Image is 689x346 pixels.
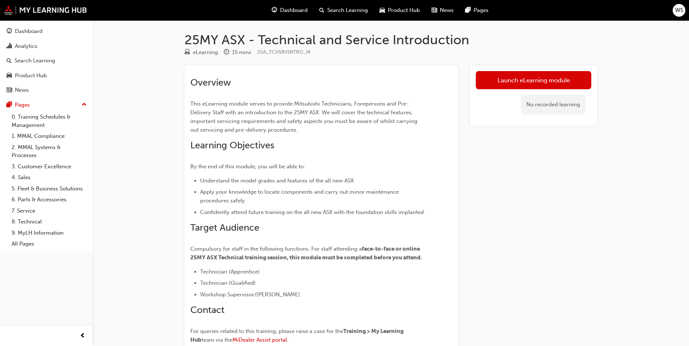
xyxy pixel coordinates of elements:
[388,6,420,15] span: Product Hub
[313,3,374,18] a: search-iconSearch Learning
[190,304,224,316] span: Contact
[9,172,90,183] a: 4. Sales
[9,227,90,239] a: 9. MyLH Information
[190,328,343,334] span: For queries related to this training, please raise a case for the
[200,291,300,298] span: Workshop Supervisor/[PERSON_NAME]
[190,222,259,233] span: Target Audience
[15,101,30,109] div: Pages
[190,246,422,261] span: face-to-face or online 25MY ASX Technical training session, this module must be completed before ...
[185,48,218,57] div: Type
[9,205,90,217] a: 7. Service
[9,111,90,131] a: 0. Training Schedules & Management
[9,161,90,172] a: 3. Customer Excellence
[15,71,47,80] div: Product Hub
[287,337,288,343] span: .
[190,140,274,151] span: Learning Objectives
[431,6,437,15] span: news-icon
[3,25,90,38] a: Dashboard
[200,280,256,286] span: Technician (Qualified)
[3,69,90,82] a: Product Hub
[185,49,190,56] span: learningResourceType_ELEARNING-icon
[3,23,90,98] button: DashboardAnalyticsSearch LearningProduct HubNews
[3,98,90,112] button: Pages
[190,328,405,343] span: Training > My Learning Hub
[190,163,305,170] span: By the end of this module, you will be able to:
[190,246,362,252] span: Compulsory for staff in the following functions. For staff attending a
[200,209,425,215] span: Confidently attend future training on the all new ASX with the foundation skills implanted.
[15,42,37,50] div: Analytics
[374,3,426,18] a: car-iconProduct Hub
[200,189,400,204] span: Apply your knowledge to locate components and carry out minor maintenance procedures safely
[185,32,597,48] h1: 25MY ASX - Technical and Service Introduction
[224,48,251,57] div: Duration
[440,6,454,15] span: News
[7,43,12,50] span: chart-icon
[190,100,419,133] span: This eLearning module serves to provide Mitsubishi Technicians, Forepersons and Pre-Delivery Staf...
[266,3,313,18] a: guage-iconDashboard
[9,142,90,161] a: 2. MMAL Systems & Processes
[15,57,55,65] div: Search Learning
[474,6,489,15] span: Pages
[200,268,260,275] span: Technician (Apprentice)
[3,83,90,97] a: News
[15,27,42,36] div: Dashboard
[459,3,494,18] a: pages-iconPages
[319,6,324,15] span: search-icon
[224,49,229,56] span: clock-icon
[4,5,87,15] img: mmal
[7,87,12,94] span: news-icon
[193,48,218,57] div: eLearning
[232,337,287,343] a: MiDealer Assist portal
[7,102,12,108] span: pages-icon
[190,77,231,88] span: Overview
[272,6,277,15] span: guage-icon
[7,73,12,79] span: car-icon
[380,6,385,15] span: car-icon
[3,54,90,67] a: Search Learning
[200,177,354,184] span: Understand the model grades and features of the all new ASX
[80,331,85,341] span: prev-icon
[202,337,232,343] span: team via the
[257,49,311,55] span: Learning resource code
[3,40,90,53] a: Analytics
[9,131,90,142] a: 1. MMAL Compliance
[675,6,683,15] span: WS
[476,71,591,89] a: Launch eLearning module
[7,58,12,64] span: search-icon
[521,95,585,114] div: No recorded learning
[15,86,29,94] div: News
[673,4,685,17] button: WS
[9,238,90,250] a: All Pages
[465,6,471,15] span: pages-icon
[9,194,90,205] a: 6. Parts & Accessories
[82,100,87,110] span: up-icon
[7,28,12,35] span: guage-icon
[280,6,308,15] span: Dashboard
[426,3,459,18] a: news-iconNews
[9,183,90,194] a: 5. Fleet & Business Solutions
[9,216,90,227] a: 8. Technical
[232,48,251,57] div: 15 mins
[327,6,368,15] span: Search Learning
